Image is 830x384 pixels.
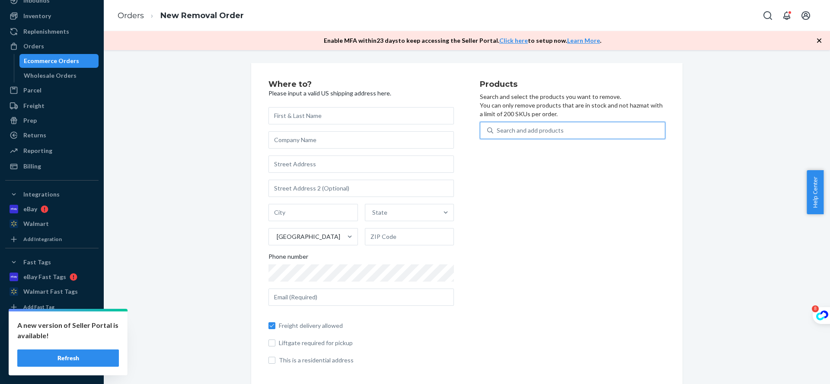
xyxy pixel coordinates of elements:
[23,12,51,20] div: Inventory
[480,80,665,89] h2: Products
[268,131,454,149] input: Company Name
[268,89,454,98] p: Please input a valid US shipping address here.
[23,131,46,140] div: Returns
[268,252,308,264] span: Phone number
[23,102,45,110] div: Freight
[268,340,275,346] input: Liftgate required for pickup
[24,57,79,65] div: Ecommerce Orders
[5,217,99,231] a: Walmart
[499,37,528,44] a: Click here
[23,190,60,199] div: Integrations
[276,232,277,241] input: [GEOGRAPHIC_DATA]
[268,180,454,197] input: Street Address 2 (Optional)
[778,7,795,24] button: Open notifications
[5,302,99,312] a: Add Fast Tag
[268,107,454,124] input: First & Last Name
[5,330,99,344] a: Talk to Support
[5,234,99,244] a: Add Integration
[268,204,358,221] input: City
[23,219,49,228] div: Walmart
[23,27,69,36] div: Replenishments
[497,126,564,135] div: Search and add products
[365,228,454,245] input: ZIP Code
[5,202,99,216] a: eBay
[5,360,99,374] button: Give Feedback
[23,42,44,51] div: Orders
[5,187,99,201] button: Integrations
[23,235,62,243] div: Add Integration
[279,321,454,330] span: Freight delivery allowed
[480,92,665,118] p: Search and select the products you want to remove. You can only remove products that are in stock...
[24,71,77,80] div: Wholesale Orders
[17,349,119,367] button: Refresh
[160,11,244,20] a: New Removal Order
[23,258,51,267] div: Fast Tags
[807,170,824,214] button: Help Center
[5,114,99,127] a: Prep
[5,159,99,173] a: Billing
[372,208,387,217] div: State
[23,86,41,95] div: Parcel
[268,156,454,173] input: Street Address
[5,255,99,269] button: Fast Tags
[17,320,119,341] p: A new version of Seller Portal is available!
[111,3,251,29] ol: breadcrumbs
[268,289,454,306] input: Email (Required)
[797,7,814,24] button: Open account menu
[279,339,454,347] span: Liftgate required for pickup
[23,287,78,296] div: Walmart Fast Tags
[19,69,99,83] a: Wholesale Orders
[23,116,37,125] div: Prep
[5,83,99,97] a: Parcel
[567,37,600,44] a: Learn More
[268,80,454,89] h2: Where to?
[5,25,99,38] a: Replenishments
[23,303,54,311] div: Add Fast Tag
[5,285,99,298] a: Walmart Fast Tags
[268,357,275,364] input: This is a residential address
[5,128,99,142] a: Returns
[23,146,52,155] div: Reporting
[5,316,99,330] a: Settings
[5,99,99,113] a: Freight
[279,356,454,365] span: This is a residential address
[118,11,144,20] a: Orders
[5,39,99,53] a: Orders
[268,322,275,329] input: Freight delivery allowed
[277,232,340,241] div: [GEOGRAPHIC_DATA]
[759,7,776,24] button: Open Search Box
[5,144,99,158] a: Reporting
[23,205,37,213] div: eBay
[5,9,99,23] a: Inventory
[5,345,99,359] a: Help Center
[324,36,601,45] p: Enable MFA within 23 days to keep accessing the Seller Portal. to setup now. .
[23,162,41,171] div: Billing
[23,273,66,281] div: eBay Fast Tags
[5,270,99,284] a: eBay Fast Tags
[19,54,99,68] a: Ecommerce Orders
